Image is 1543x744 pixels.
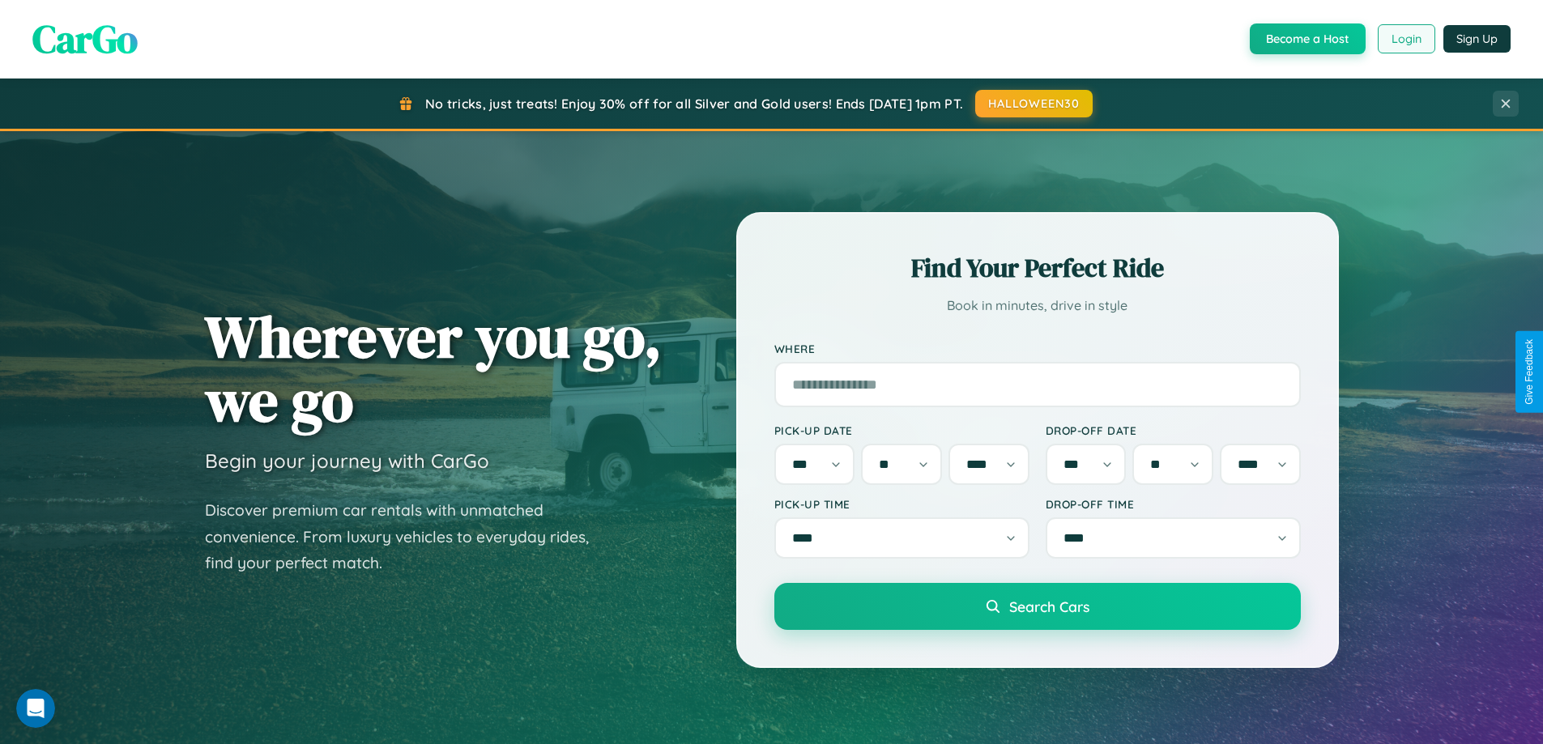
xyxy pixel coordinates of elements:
[774,250,1301,286] h2: Find Your Perfect Ride
[774,294,1301,317] p: Book in minutes, drive in style
[1378,24,1435,53] button: Login
[32,12,138,66] span: CarGo
[774,423,1029,437] label: Pick-up Date
[1046,497,1301,511] label: Drop-off Time
[1524,339,1535,405] div: Give Feedback
[975,90,1093,117] button: HALLOWEEN30
[1443,25,1511,53] button: Sign Up
[1250,23,1366,54] button: Become a Host
[1046,423,1301,437] label: Drop-off Date
[205,304,662,432] h1: Wherever you go, we go
[774,583,1301,630] button: Search Cars
[205,497,610,576] p: Discover premium car rentals with unmatched convenience. From luxury vehicles to everyday rides, ...
[774,342,1301,355] label: Where
[774,497,1029,511] label: Pick-up Time
[205,449,489,473] h3: Begin your journey with CarGo
[425,96,963,112] span: No tricks, just treats! Enjoy 30% off for all Silver and Gold users! Ends [DATE] 1pm PT.
[1009,597,1089,615] span: Search Cars
[16,689,55,728] iframe: Intercom live chat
